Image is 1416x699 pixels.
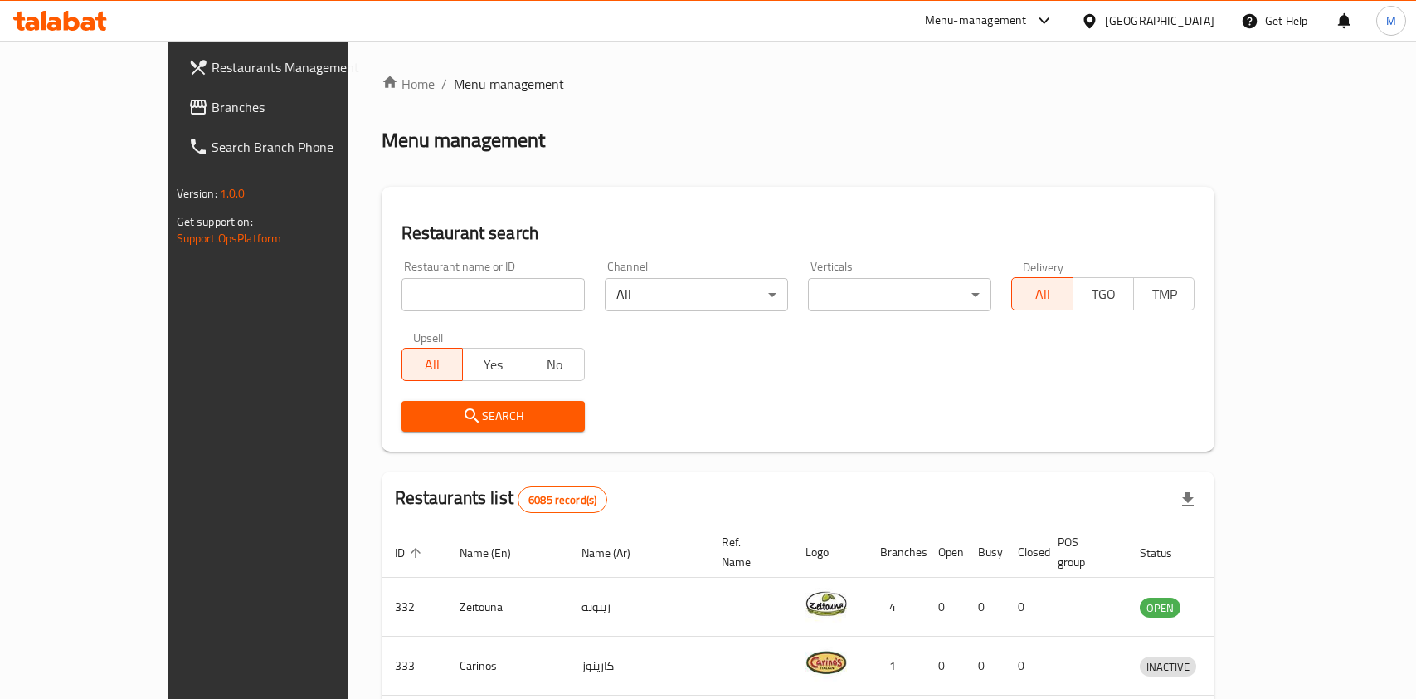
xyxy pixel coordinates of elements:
[177,211,253,232] span: Get support on:
[605,278,788,311] div: All
[401,401,585,432] button: Search
[1168,480,1208,520] div: Export file
[413,331,444,343] label: Upsell
[925,527,965,578] th: Open
[792,527,867,578] th: Logo
[175,127,405,167] a: Search Branch Phone
[1140,657,1196,677] div: INACTIVE
[175,47,405,87] a: Restaurants Management
[518,486,607,513] div: Total records count
[395,486,608,513] h2: Restaurants list
[446,637,568,696] td: Carinos
[1133,277,1195,310] button: TMP
[1019,282,1066,306] span: All
[518,492,606,508] span: 6085 record(s)
[382,127,545,154] h2: Menu management
[1141,282,1188,306] span: TMP
[441,74,447,94] li: /
[409,353,456,377] span: All
[867,637,925,696] td: 1
[212,57,392,77] span: Restaurants Management
[212,137,392,157] span: Search Branch Phone
[401,278,585,311] input: Search for restaurant name or ID..
[382,578,446,637] td: 332
[177,227,282,249] a: Support.OpsPlatform
[382,74,435,94] a: Home
[1140,598,1180,618] div: OPEN
[925,11,1027,31] div: Menu-management
[382,637,446,696] td: 333
[220,183,246,204] span: 1.0.0
[1005,527,1044,578] th: Closed
[177,183,217,204] span: Version:
[722,532,772,572] span: Ref. Name
[965,578,1005,637] td: 0
[1011,277,1073,310] button: All
[581,543,652,563] span: Name (Ar)
[395,543,426,563] span: ID
[462,348,523,381] button: Yes
[454,74,564,94] span: Menu management
[965,527,1005,578] th: Busy
[965,637,1005,696] td: 0
[1140,599,1180,618] span: OPEN
[446,578,568,637] td: Zeitouna
[530,353,577,377] span: No
[382,74,1215,94] nav: breadcrumb
[1386,12,1396,30] span: M
[523,348,584,381] button: No
[867,527,925,578] th: Branches
[805,642,847,683] img: Carinos
[470,353,517,377] span: Yes
[1105,12,1214,30] div: [GEOGRAPHIC_DATA]
[212,97,392,117] span: Branches
[1023,261,1064,272] label: Delivery
[1005,578,1044,637] td: 0
[1005,637,1044,696] td: 0
[1073,277,1134,310] button: TGO
[568,637,708,696] td: كارينوز
[925,578,965,637] td: 0
[1058,532,1107,572] span: POS group
[1080,282,1127,306] span: TGO
[175,87,405,127] a: Branches
[808,278,991,311] div: ​
[1140,543,1194,563] span: Status
[568,578,708,637] td: زيتونة
[415,406,572,427] span: Search
[925,637,965,696] td: 0
[805,583,847,624] img: Zeitouna
[460,543,533,563] span: Name (En)
[867,578,925,637] td: 4
[401,221,1195,246] h2: Restaurant search
[401,348,463,381] button: All
[1140,657,1196,677] span: INACTIVE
